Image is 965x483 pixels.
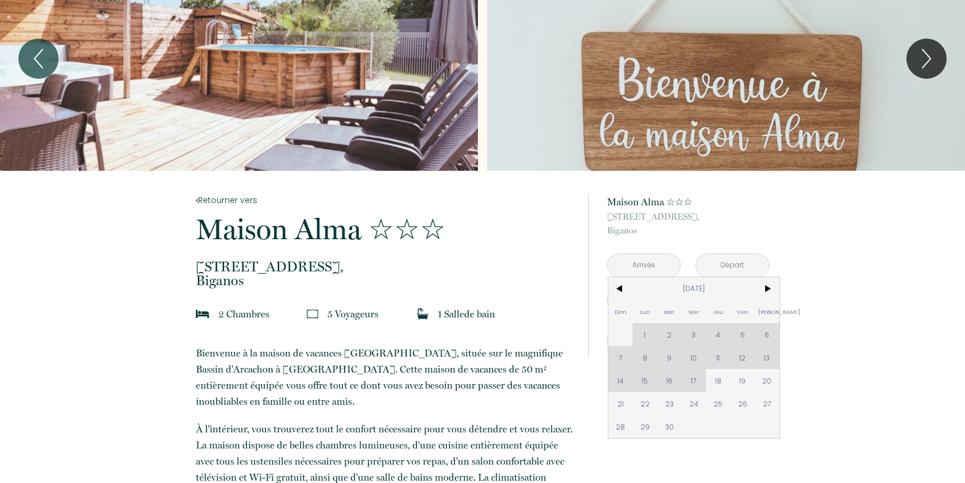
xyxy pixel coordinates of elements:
p: Biganos [607,210,769,237]
span: [STREET_ADDRESS], [196,260,573,274]
button: Réserver [607,326,769,357]
span: Ven [731,300,755,323]
a: Retourner vers [196,194,573,206]
span: Jeu [706,300,731,323]
p: Biganos [196,260,573,287]
span: 23 [657,392,682,415]
span: [DATE] [632,277,755,300]
span: 19 [731,369,755,392]
span: 26 [731,392,755,415]
span: Mer [681,300,706,323]
button: Previous [18,39,59,79]
input: Départ [696,254,769,277]
span: < [608,277,633,300]
input: Arrivée [608,254,680,277]
span: Lun [632,300,657,323]
p: 2 Chambre [218,306,269,322]
span: [PERSON_NAME] [755,300,779,323]
p: Maison Alma ☆☆☆ [196,215,573,244]
p: Maison Alma ☆☆☆ [607,194,769,210]
span: 25 [706,392,731,415]
span: s [265,308,269,320]
span: s [375,308,379,320]
span: 28 [608,415,633,438]
span: 24 [681,392,706,415]
p: Bienvenue à la maison de vacances [GEOGRAPHIC_DATA], située sur le magnifique Bassin d'Arcachon à... [196,345,573,409]
p: 5 Voyageur [327,306,379,322]
span: 22 [632,392,657,415]
span: Mar [657,300,682,323]
span: 29 [632,415,657,438]
span: [STREET_ADDRESS], [607,210,769,224]
p: 1 Salle de bain [438,306,495,322]
button: Next [906,39,947,79]
span: Dim [608,300,633,323]
span: 21 [608,392,633,415]
span: 27 [755,392,779,415]
img: guests [307,308,318,320]
span: 18 [706,369,731,392]
span: 20 [755,369,779,392]
span: 30 [657,415,682,438]
span: > [755,277,779,300]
